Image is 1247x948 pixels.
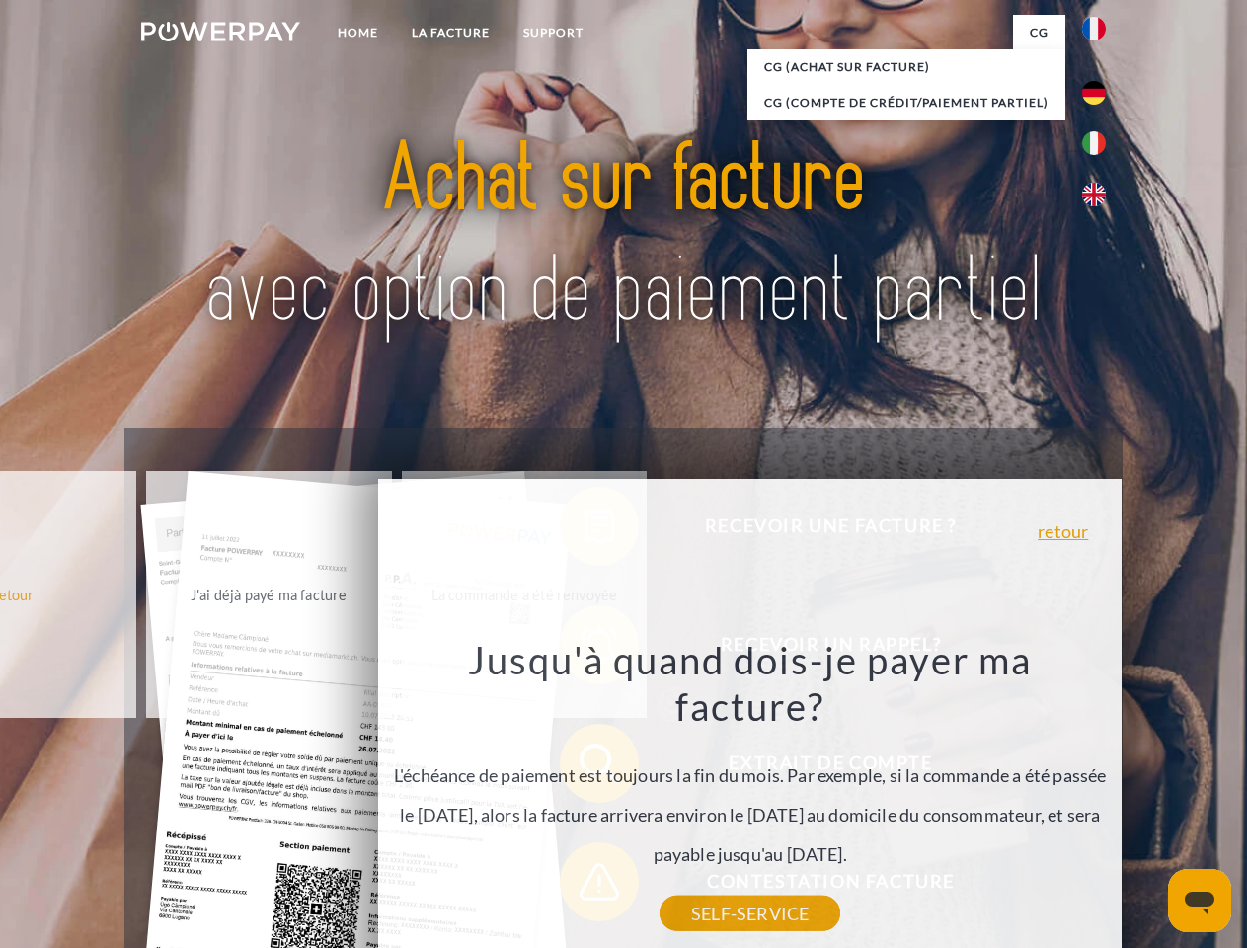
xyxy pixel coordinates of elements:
a: retour [1038,522,1088,540]
div: J'ai déjà payé ma facture [158,581,380,607]
a: Home [321,15,395,50]
a: SELF-SERVICE [660,896,840,931]
img: logo-powerpay-white.svg [141,22,300,41]
img: title-powerpay_fr.svg [189,95,1058,378]
iframe: Bouton de lancement de la fenêtre de messagerie [1168,869,1231,932]
a: LA FACTURE [395,15,507,50]
div: L'échéance de paiement est toujours la fin du mois. Par exemple, si la commande a été passée le [... [390,636,1111,913]
img: en [1082,183,1106,206]
img: fr [1082,17,1106,40]
a: CG (Compte de crédit/paiement partiel) [747,85,1065,120]
h3: Jusqu'à quand dois-je payer ma facture? [390,636,1111,731]
a: CG (achat sur facture) [747,49,1065,85]
a: Support [507,15,600,50]
a: CG [1013,15,1065,50]
img: de [1082,81,1106,105]
img: it [1082,131,1106,155]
